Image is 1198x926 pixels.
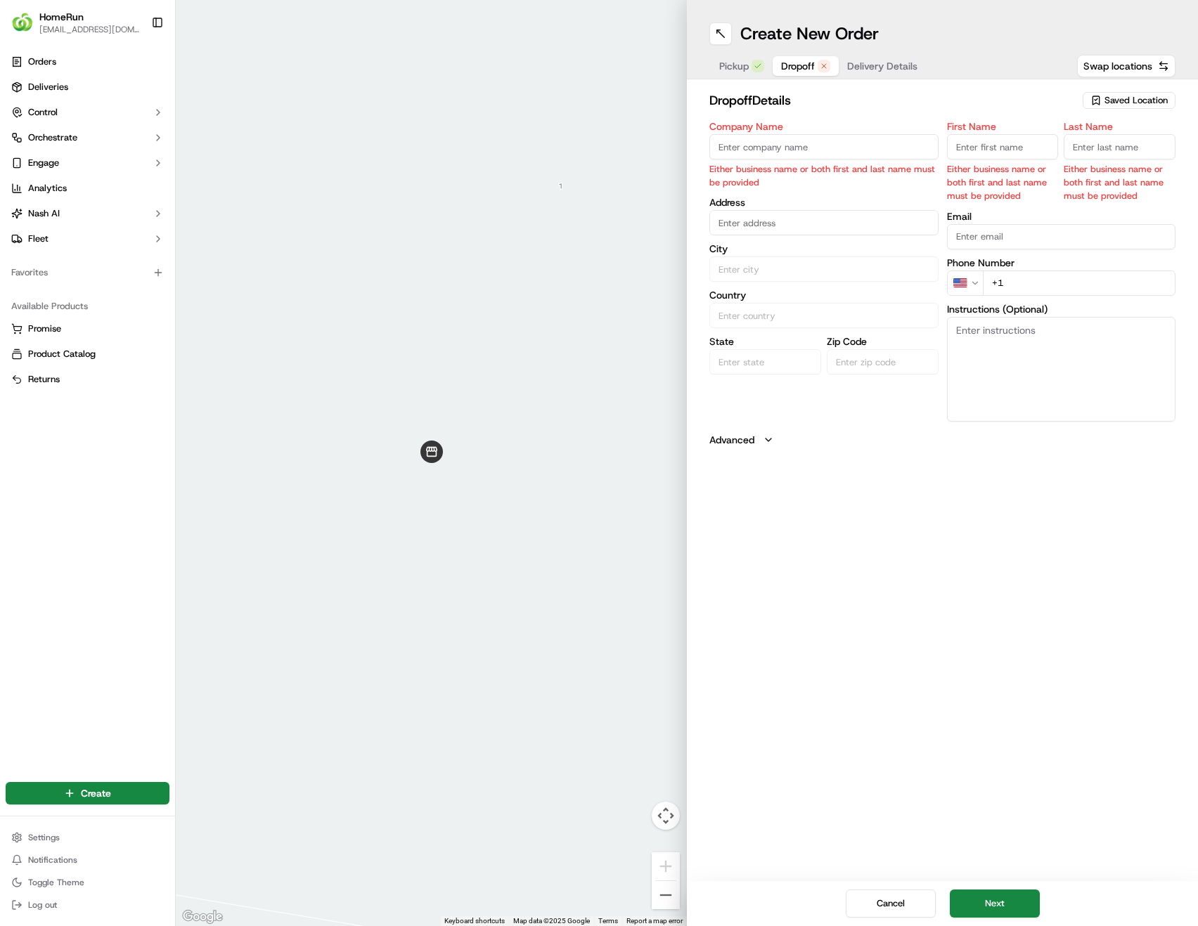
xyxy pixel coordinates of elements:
[28,322,61,335] span: Promise
[6,202,169,225] button: Nash AI
[598,917,618,925] a: Terms (opens in new tab)
[847,59,917,73] span: Delivery Details
[28,233,49,245] span: Fleet
[6,850,169,870] button: Notifications
[1064,122,1176,131] label: Last Name
[947,162,1059,203] p: Either business name or both first and last name must be provided
[1064,134,1176,159] input: Enter last name
[6,261,169,284] div: Favorites
[444,916,505,926] button: Keyboard shortcuts
[947,122,1059,131] label: First Name
[709,433,754,447] label: Advanced
[652,802,680,830] button: Map camera controls
[947,224,1176,249] input: Enter email
[846,889,936,918] button: Cancel
[1083,91,1176,110] button: Saved Location
[179,908,226,926] img: Google
[626,917,683,925] a: Report a map error
[81,786,111,800] span: Create
[179,908,226,926] a: Open this area in Google Maps (opens a new window)
[28,832,60,843] span: Settings
[28,207,60,220] span: Nash AI
[709,210,939,235] input: Enter address
[11,322,164,335] a: Promise
[28,182,67,195] span: Analytics
[709,197,939,207] label: Address
[1064,162,1176,203] p: Either business name or both first and last name must be provided
[709,91,1080,110] h2: dropoff Details
[28,157,59,169] span: Engage
[6,51,169,73] a: Orders
[1077,55,1176,77] button: Swap locations
[947,211,1176,221] label: Email
[6,828,169,847] button: Settings
[6,295,169,318] div: Available Products
[709,256,939,282] input: Enter city
[28,877,84,888] span: Toggle Theme
[6,126,169,149] button: Orchestrate
[709,337,821,346] label: State
[6,368,169,391] button: Returns
[6,228,169,250] button: Fleet
[983,270,1176,296] input: Enter phone number
[6,76,169,98] a: Deliveries
[28,131,77,144] span: Orchestrate
[6,343,169,365] button: Product Catalog
[11,11,34,34] img: HomeRun
[28,348,96,360] span: Product Catalog
[709,290,939,300] label: Country
[947,134,1059,159] input: Enter first name
[947,304,1176,314] label: Instructions (Optional)
[709,122,939,131] label: Company Name
[709,303,939,328] input: Enter country
[781,59,815,73] span: Dropoff
[28,373,60,386] span: Returns
[11,373,164,386] a: Returns
[39,10,84,24] button: HomeRun
[827,349,939,374] input: Enter zip code
[709,349,821,374] input: Enter state
[6,6,146,39] button: HomeRunHomeRun[EMAIL_ADDRESS][DOMAIN_NAME]
[709,433,1176,447] button: Advanced
[6,873,169,892] button: Toggle Theme
[28,81,68,93] span: Deliveries
[1104,94,1168,107] span: Saved Location
[950,889,1040,918] button: Next
[6,895,169,915] button: Log out
[6,177,169,200] a: Analytics
[28,899,57,911] span: Log out
[827,337,939,346] label: Zip Code
[740,22,879,45] h1: Create New Order
[6,318,169,340] button: Promise
[513,917,590,925] span: Map data ©2025 Google
[28,56,56,68] span: Orders
[719,59,749,73] span: Pickup
[39,24,140,35] button: [EMAIL_ADDRESS][DOMAIN_NAME]
[652,852,680,880] button: Zoom in
[6,152,169,174] button: Engage
[947,258,1176,268] label: Phone Number
[709,244,939,254] label: City
[709,162,939,189] p: Either business name or both first and last name must be provided
[28,854,77,866] span: Notifications
[1083,59,1152,73] span: Swap locations
[652,881,680,909] button: Zoom out
[709,134,939,159] input: Enter company name
[6,101,169,124] button: Control
[28,106,58,119] span: Control
[6,782,169,804] button: Create
[11,348,164,360] a: Product Catalog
